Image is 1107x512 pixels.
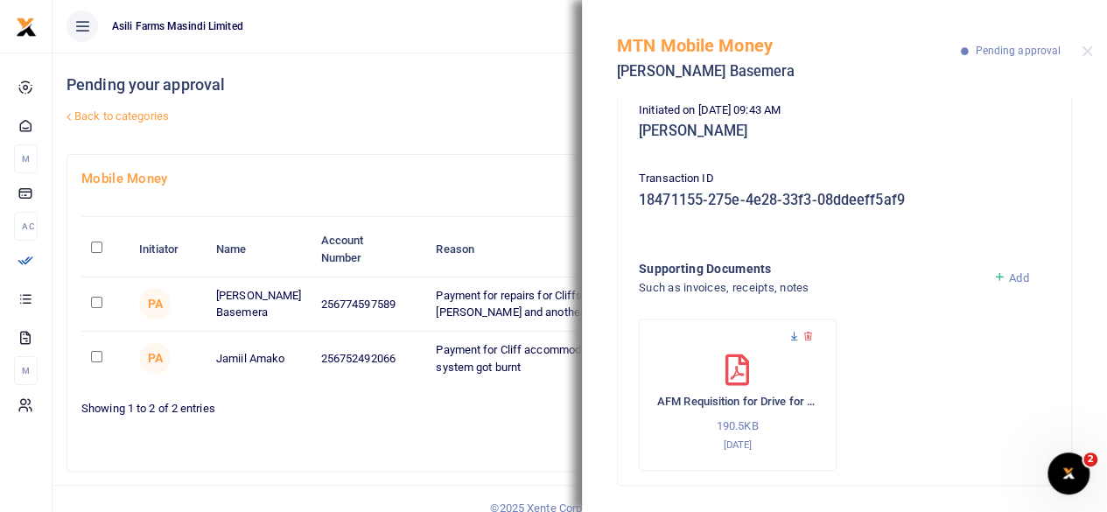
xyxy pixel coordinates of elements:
td: Payment for Cliff accommodation at [GEOGRAPHIC_DATA] since his solar system got burnt [426,332,817,385]
div: AFM Requisition for Drive for Cliff's laptop-merged [639,319,837,471]
h5: MTN Mobile Money [617,35,961,56]
h5: [PERSON_NAME] Basemera [617,63,961,81]
h5: [PERSON_NAME] [639,123,1050,140]
li: Ac [14,212,38,241]
th: : activate to sort column descending [81,222,130,277]
td: [PERSON_NAME] Basemera [207,277,312,332]
h4: Pending your approval [67,75,746,95]
h6: AFM Requisition for Drive for [PERSON_NAME]'s laptop-merged [657,395,818,409]
h4: Mobile Money [81,169,1078,188]
span: 2 [1083,452,1097,466]
p: Transaction ID [639,170,1050,188]
p: 190.5KB [657,417,818,436]
td: Payment for repairs for Cliffs laptop and cmos batteries for [PERSON_NAME] and another lenovo lap... [426,277,817,332]
a: Back to categories [62,102,746,131]
span: Add [1009,271,1028,284]
span: Pricillah Ankunda [139,343,171,375]
th: Initiator: activate to sort column ascending [130,222,207,277]
span: Asili Farms Masindi Limited [105,18,250,34]
a: logo-small logo-large logo-large [16,19,37,32]
th: Name: activate to sort column ascending [207,222,312,277]
td: Jamiil Amako [207,332,312,385]
a: Add [993,271,1029,284]
li: M [14,144,38,173]
button: Close [1082,46,1093,57]
td: 256752492066 [312,332,427,385]
th: Reason: activate to sort column ascending [426,222,817,277]
p: Initiated on [DATE] 09:43 AM [639,102,1050,120]
h4: Such as invoices, receipts, notes [639,278,979,298]
span: Pending approval [975,45,1061,57]
span: Pricillah Ankunda [139,288,171,319]
small: [DATE] [723,438,752,451]
h5: 18471155-275e-4e28-33f3-08ddeeff5af9 [639,192,1050,209]
th: Account Number: activate to sort column ascending [312,222,427,277]
li: M [14,356,38,385]
iframe: Intercom live chat [1047,452,1089,494]
td: 256774597589 [312,277,427,332]
img: logo-small [16,17,37,38]
div: Showing 1 to 2 of 2 entries [81,390,573,417]
h4: Supporting Documents [639,259,979,278]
